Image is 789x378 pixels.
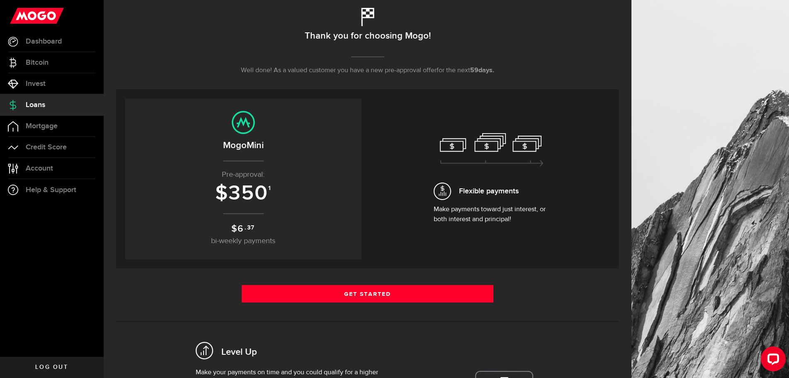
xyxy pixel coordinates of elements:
sup: .37 [245,223,255,232]
span: $ [215,181,228,206]
h2: Thank you for choosing Mogo! [305,27,431,45]
span: days. [478,67,494,74]
span: Loans [26,101,45,109]
h2: Level Up [221,346,257,359]
span: bi-weekly payments [211,237,275,245]
span: Log out [35,364,68,370]
span: Invest [26,80,46,88]
p: Make payments toward just interest, or both interest and principal! [434,205,550,224]
span: for the next [437,67,470,74]
span: Help & Support [26,186,76,194]
span: Well done! As a valued customer you have a new pre-approval offer [241,67,437,74]
sup: 1 [268,185,272,192]
span: Mortgage [26,122,58,130]
span: Bitcoin [26,59,49,66]
h2: MogoMini [134,139,353,152]
span: 350 [228,181,268,206]
iframe: LiveChat chat widget [754,343,789,378]
span: Account [26,165,53,172]
span: 6 [238,223,244,234]
span: $ [231,223,238,234]
span: 59 [470,67,478,74]
span: Flexible payments [459,185,519,197]
span: Credit Score [26,144,67,151]
span: Dashboard [26,38,62,45]
a: Get Started [242,285,493,302]
p: Pre-approval: [134,169,353,180]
